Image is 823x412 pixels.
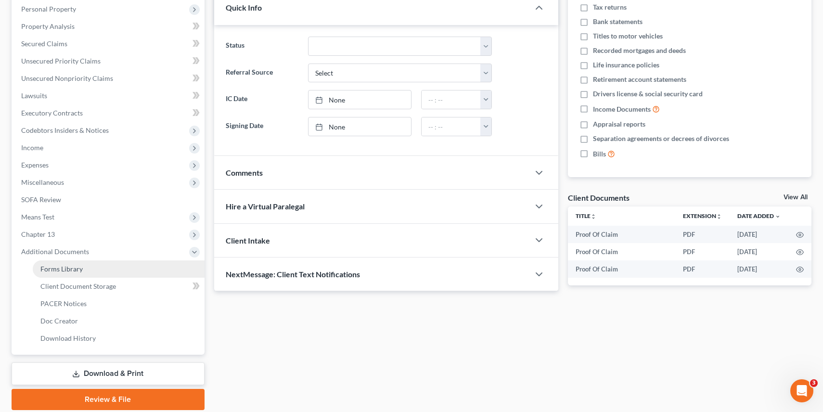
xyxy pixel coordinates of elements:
[13,70,205,87] a: Unsecured Nonpriority Claims
[422,90,481,109] input: -- : --
[221,90,304,109] label: IC Date
[675,260,730,278] td: PDF
[675,226,730,243] td: PDF
[576,212,596,219] a: Titleunfold_more
[13,191,205,208] a: SOFA Review
[593,149,606,159] span: Bills
[810,379,818,387] span: 3
[21,5,76,13] span: Personal Property
[33,295,205,312] a: PACER Notices
[790,379,813,402] iframe: Intercom live chat
[309,90,411,109] a: None
[21,247,89,256] span: Additional Documents
[13,35,205,52] a: Secured Claims
[568,226,675,243] td: Proof Of Claim
[13,52,205,70] a: Unsecured Priority Claims
[683,212,722,219] a: Extensionunfold_more
[568,260,675,278] td: Proof Of Claim
[21,143,43,152] span: Income
[730,260,788,278] td: [DATE]
[221,64,304,83] label: Referral Source
[221,117,304,136] label: Signing Date
[21,230,55,238] span: Chapter 13
[33,330,205,347] a: Download History
[226,236,270,245] span: Client Intake
[593,119,645,129] span: Appraisal reports
[775,214,781,219] i: expand_more
[21,109,83,117] span: Executory Contracts
[40,299,87,308] span: PACER Notices
[593,60,659,70] span: Life insurance policies
[568,243,675,260] td: Proof Of Claim
[716,214,722,219] i: unfold_more
[422,117,481,136] input: -- : --
[730,243,788,260] td: [DATE]
[593,75,686,84] span: Retirement account statements
[33,312,205,330] a: Doc Creator
[226,168,263,177] span: Comments
[593,104,651,114] span: Income Documents
[593,2,627,12] span: Tax returns
[21,22,75,30] span: Property Analysis
[40,282,116,290] span: Client Document Storage
[21,57,101,65] span: Unsecured Priority Claims
[21,74,113,82] span: Unsecured Nonpriority Claims
[593,31,663,41] span: Titles to motor vehicles
[593,134,729,143] span: Separation agreements or decrees of divorces
[593,89,703,99] span: Drivers license & social security card
[593,46,686,55] span: Recorded mortgages and deeds
[40,334,96,342] span: Download History
[221,37,304,56] label: Status
[21,39,67,48] span: Secured Claims
[737,212,781,219] a: Date Added expand_more
[21,195,61,204] span: SOFA Review
[591,214,596,219] i: unfold_more
[21,178,64,186] span: Miscellaneous
[21,126,109,134] span: Codebtors Insiders & Notices
[568,193,630,203] div: Client Documents
[13,87,205,104] a: Lawsuits
[21,213,54,221] span: Means Test
[12,362,205,385] a: Download & Print
[226,270,360,279] span: NextMessage: Client Text Notifications
[21,161,49,169] span: Expenses
[40,265,83,273] span: Forms Library
[730,226,788,243] td: [DATE]
[784,194,808,201] a: View All
[13,18,205,35] a: Property Analysis
[226,3,262,12] span: Quick Info
[593,17,643,26] span: Bank statements
[675,243,730,260] td: PDF
[13,104,205,122] a: Executory Contracts
[40,317,78,325] span: Doc Creator
[33,260,205,278] a: Forms Library
[226,202,305,211] span: Hire a Virtual Paralegal
[309,117,411,136] a: None
[33,278,205,295] a: Client Document Storage
[12,389,205,410] a: Review & File
[21,91,47,100] span: Lawsuits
